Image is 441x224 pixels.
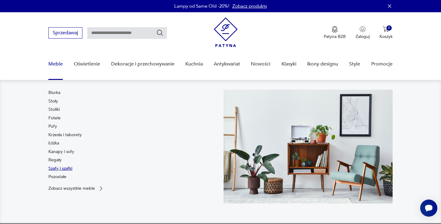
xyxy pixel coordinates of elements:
[371,52,393,76] a: Promocje
[324,26,346,39] a: Ikona medaluPatyna B2B
[224,90,393,203] img: 969d9116629659dbb0bd4e745da535dc.jpg
[232,3,267,9] a: Zobacz produkty
[332,26,338,33] img: Ikona medalu
[48,106,60,113] a: Stoliki
[379,26,393,39] button: 0Koszyk
[214,17,238,47] img: Patyna - sklep z meblami i dekoracjami vintage
[214,52,240,76] a: Antykwariat
[383,26,389,32] img: Ikona koszyka
[324,34,346,39] p: Patyna B2B
[48,186,95,190] p: Zobacz wszystkie meble
[379,34,393,39] p: Koszyk
[48,157,62,163] a: Regały
[420,200,437,217] iframe: Smartsupp widget button
[360,26,366,32] img: Ikonka użytkownika
[156,29,164,36] button: Szukaj
[48,90,60,96] a: Biurka
[48,132,82,138] a: Krzesła i taborety
[48,140,59,146] a: Łóżka
[48,98,58,104] a: Stoły
[349,52,360,76] a: Style
[307,52,338,76] a: Ikony designu
[48,185,104,192] a: Zobacz wszystkie meble
[174,3,229,9] p: Lampy od Same Old -20%!
[74,52,100,76] a: Oświetlenie
[48,149,74,155] a: Kanapy i sofy
[111,52,175,76] a: Dekoracje i przechowywanie
[48,52,63,76] a: Meble
[356,34,370,39] p: Zaloguj
[251,52,270,76] a: Nowości
[48,31,82,35] a: Sprzedawaj
[324,26,346,39] button: Patyna B2B
[48,27,82,39] button: Sprzedawaj
[386,25,392,31] div: 0
[48,174,66,180] a: Pozostałe
[185,52,203,76] a: Kuchnia
[356,26,370,39] button: Zaloguj
[48,166,72,172] a: Szafy i szafki
[48,123,57,129] a: Pufy
[48,115,61,121] a: Fotele
[281,52,296,76] a: Klasyki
